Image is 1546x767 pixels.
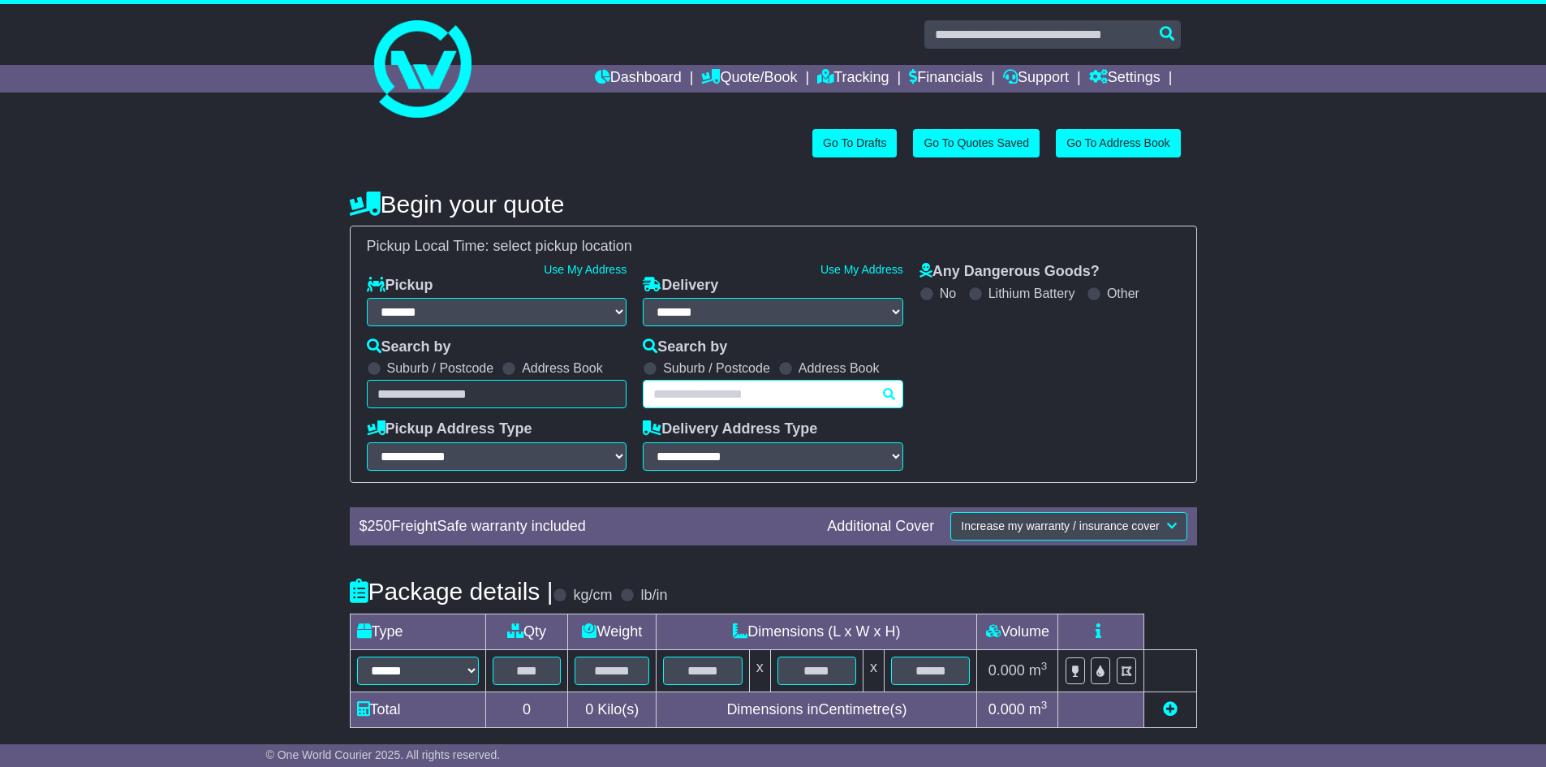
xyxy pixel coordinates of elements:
[585,701,593,717] span: 0
[643,277,718,295] label: Delivery
[359,238,1188,256] div: Pickup Local Time:
[1107,286,1139,301] label: Other
[663,360,770,376] label: Suburb / Postcode
[1029,701,1048,717] span: m
[493,238,632,254] span: select pickup location
[817,65,889,93] a: Tracking
[961,519,1159,532] span: Increase my warranty / insurance cover
[1056,129,1180,157] a: Go To Address Book
[1089,65,1161,93] a: Settings
[266,748,501,761] span: © One World Courier 2025. All rights reserved.
[522,360,603,376] label: Address Book
[749,649,770,692] td: x
[1003,65,1069,93] a: Support
[643,420,817,438] label: Delivery Address Type
[1029,662,1048,679] span: m
[544,263,627,276] a: Use My Address
[368,518,392,534] span: 250
[950,512,1186,541] button: Increase my warranty / insurance cover
[568,692,657,727] td: Kilo(s)
[485,614,568,649] td: Qty
[1041,660,1048,672] sup: 3
[568,614,657,649] td: Weight
[595,65,682,93] a: Dashboard
[988,662,1025,679] span: 0.000
[1163,701,1178,717] a: Add new item
[640,587,667,605] label: lb/in
[988,701,1025,717] span: 0.000
[988,286,1075,301] label: Lithium Battery
[350,614,485,649] td: Type
[799,360,880,376] label: Address Book
[812,129,897,157] a: Go To Drafts
[367,277,433,295] label: Pickup
[387,360,494,376] label: Suburb / Postcode
[909,65,983,93] a: Financials
[701,65,797,93] a: Quote/Book
[913,129,1040,157] a: Go To Quotes Saved
[977,614,1058,649] td: Volume
[657,614,977,649] td: Dimensions (L x W x H)
[820,263,903,276] a: Use My Address
[350,578,553,605] h4: Package details |
[940,286,956,301] label: No
[863,649,885,692] td: x
[350,692,485,727] td: Total
[819,518,942,536] div: Additional Cover
[351,518,820,536] div: $ FreightSafe warranty included
[1041,699,1048,711] sup: 3
[657,692,977,727] td: Dimensions in Centimetre(s)
[350,191,1197,218] h4: Begin your quote
[367,420,532,438] label: Pickup Address Type
[573,587,612,605] label: kg/cm
[919,263,1100,281] label: Any Dangerous Goods?
[367,338,451,356] label: Search by
[643,338,727,356] label: Search by
[485,692,568,727] td: 0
